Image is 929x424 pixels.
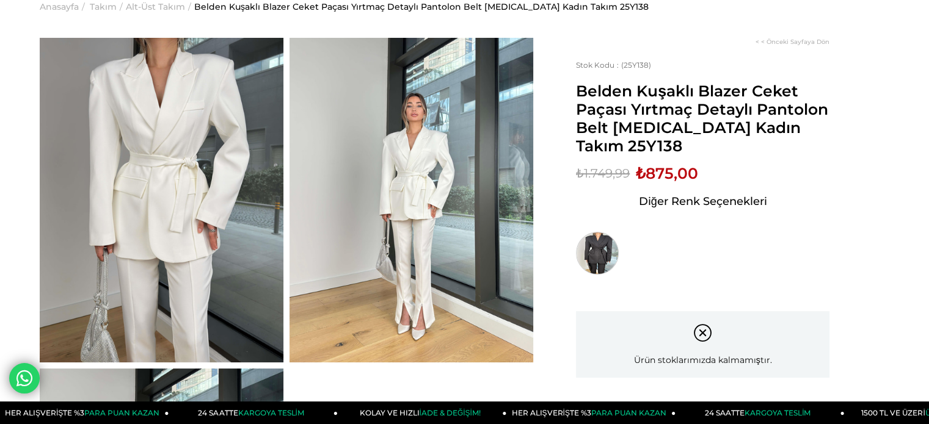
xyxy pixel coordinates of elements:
span: KARGOYA TESLİM [238,408,304,417]
a: 24 SAATTEKARGOYA TESLİM [169,401,338,424]
span: PARA PUAN KAZAN [591,408,666,417]
span: (25Y138) [576,60,651,70]
a: KOLAY VE HIZLIİADE & DEĞİŞİM! [338,401,507,424]
span: KARGOYA TESLİM [745,408,811,417]
span: Stok Kodu [576,60,621,70]
span: ₺875,00 [636,164,698,182]
a: < < Önceki Sayfaya Dön [756,38,829,46]
img: Belt takım 25Y138 [290,38,533,362]
span: Diğer Renk Seçenekleri [639,192,767,211]
span: İADE & DEĞİŞİM! [419,408,480,417]
span: ₺1.749,99 [576,164,630,182]
span: Belden Kuşaklı Blazer Ceket Paçası Yırtmaç Detaylı Pantolon Belt [MEDICAL_DATA] Kadın Takım 25Y138 [576,82,829,155]
div: Ürün stoklarımızda kalmamıştır. [576,311,829,378]
span: PARA PUAN KAZAN [84,408,159,417]
img: Belden Kuşaklı Blazer Ceket Paçası Yırtmaç Detaylı Pantolon Belt Siyah Kadın Takım 25Y138 [576,232,619,275]
a: HER ALIŞVERİŞTE %3PARA PUAN KAZAN [507,401,676,424]
img: Belt takım 25Y138 [40,38,283,362]
a: 24 SAATTEKARGOYA TESLİM [676,401,845,424]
